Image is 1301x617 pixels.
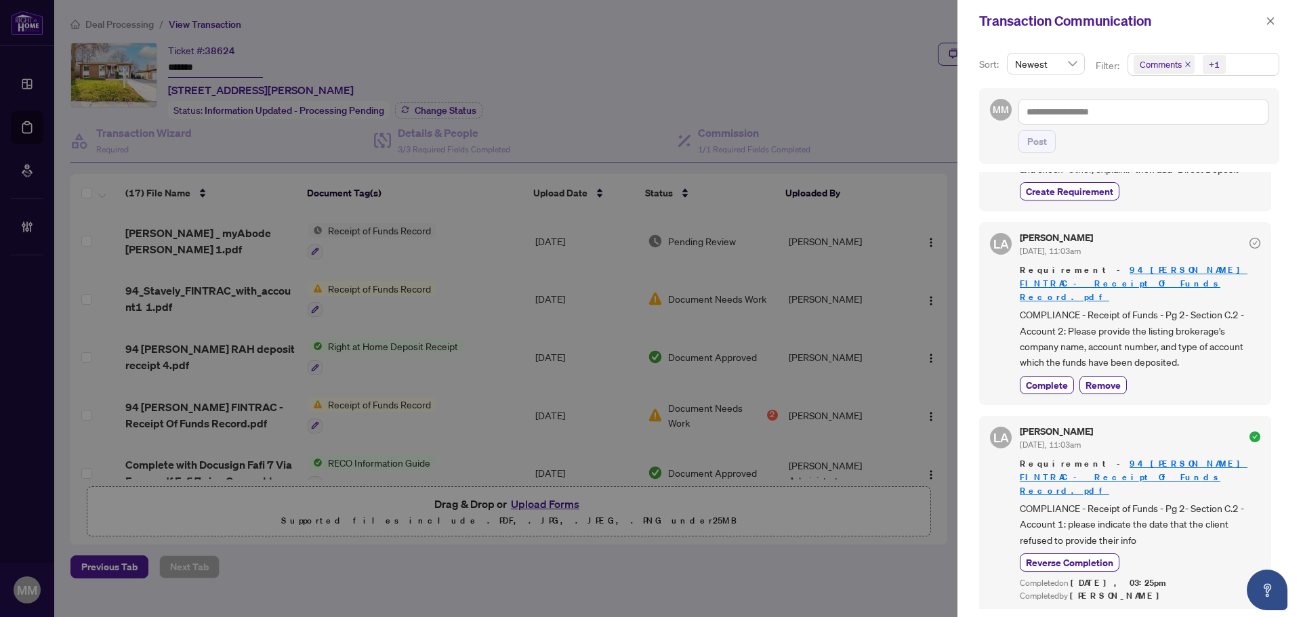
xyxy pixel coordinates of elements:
span: [DATE], 11:03am [1020,440,1081,450]
span: Requirement - [1020,263,1260,304]
div: Transaction Communication [979,11,1262,31]
span: MM [993,102,1008,117]
p: Sort: [979,57,1001,72]
div: +1 [1209,58,1220,71]
span: Comments [1140,58,1182,71]
span: Complete [1026,378,1068,392]
span: close [1266,16,1275,26]
span: close [1184,61,1191,68]
span: [DATE], 11:03am [1020,246,1081,256]
button: Remove [1079,376,1127,394]
span: [PERSON_NAME] [1070,590,1167,601]
p: Filter: [1096,58,1121,73]
button: Complete [1020,376,1074,394]
span: check-circle [1250,431,1260,442]
span: check-circle [1250,238,1260,249]
a: 94 [PERSON_NAME] FINTRAC - Receipt Of Funds Record.pdf [1020,458,1247,496]
span: Reverse Completion [1026,555,1113,570]
span: Comments [1134,55,1195,74]
span: Create Requirement [1026,184,1113,198]
div: Completed on [1020,577,1260,590]
span: Remove [1086,378,1121,392]
button: Open asap [1247,570,1287,610]
span: Newest [1015,54,1077,74]
span: LA [993,428,1009,447]
span: COMPLIANCE - Receipt of Funds - Pg 2- Section C.2 - Account 1: please indicate the date that the ... [1020,501,1260,548]
span: LA [993,234,1009,253]
h5: [PERSON_NAME] [1020,233,1093,242]
span: [DATE], 03:25pm [1071,577,1168,589]
a: 94 [PERSON_NAME] FINTRAC - Receipt Of Funds Record.pdf [1020,264,1247,303]
button: Create Requirement [1020,182,1119,200]
div: Completed by [1020,590,1260,603]
button: Reverse Completion [1020,553,1119,572]
span: COMPLIANCE - Receipt of Funds - Pg 2- Section C.2 - Account 2: Please provide the listing brokera... [1020,307,1260,370]
span: Requirement - [1020,457,1260,498]
button: Post [1018,130,1056,153]
h5: [PERSON_NAME] [1020,427,1093,436]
